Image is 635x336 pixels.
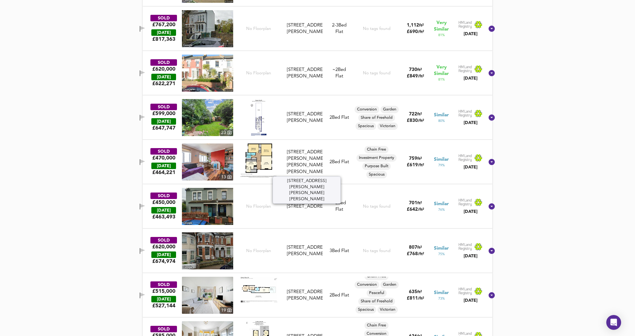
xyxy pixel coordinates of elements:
[220,129,233,136] div: 23
[438,296,445,301] span: 73 %
[152,302,175,309] span: £ 527,144
[381,281,399,288] div: Garden
[240,143,277,177] img: Floorplan
[364,146,389,153] div: Chain Free
[355,107,379,112] span: Conversion
[458,209,482,215] div: [DATE]
[381,282,399,288] span: Garden
[182,55,233,92] img: streetview
[330,248,349,254] div: 3 Bed Flat
[246,26,271,32] span: No Floorplan
[182,99,233,136] img: property thumbnail
[458,120,482,126] div: [DATE]
[356,154,397,162] div: Investment Property
[458,154,482,162] img: Land Registry
[409,245,417,250] span: 807
[356,155,397,161] span: Investment Property
[407,23,419,28] span: 1,112
[488,158,495,166] svg: Show Details
[151,29,176,36] div: [DATE]
[355,306,376,313] div: Spacious
[458,253,482,259] div: [DATE]
[152,36,175,43] span: £ 817,363
[377,306,398,313] div: Victorian
[438,118,445,123] span: 80 %
[143,140,492,184] div: SOLD£470,000 [DATE]£464,221property thumbnail 13 Floorplan[STREET_ADDRESS][PERSON_NAME][PERSON_NA...
[458,31,482,37] div: [DATE]
[363,204,390,209] div: No tags found
[151,207,176,214] div: [DATE]
[407,296,424,301] span: £ 811
[419,23,424,27] span: ft²
[332,67,346,73] div: ~2 Bed
[358,115,395,121] span: Share of Freehold
[418,163,424,167] span: / ft²
[366,171,387,178] div: Spacious
[364,322,389,329] div: Chain Free
[407,252,424,256] span: £ 768
[438,33,445,38] span: 81 %
[438,207,445,212] span: 76 %
[458,287,482,295] img: Land Registry
[434,64,449,77] span: Very Similar
[488,69,495,77] svg: Show Details
[458,75,482,81] div: [DATE]
[417,157,422,161] span: ft²
[363,26,390,32] div: No tags found
[246,99,271,136] img: Floorplan
[407,118,424,123] span: £ 830
[364,323,389,328] span: Chain Free
[417,201,422,205] span: ft²
[152,169,175,176] span: £ 464,221
[409,201,417,205] span: 701
[434,290,449,296] span: Similar
[409,112,417,117] span: 722
[182,99,233,136] a: property thumbnail 23
[358,114,395,122] div: Share of Freehold
[438,163,445,168] span: 79 %
[332,22,347,35] div: Flat
[377,307,398,313] span: Victorian
[332,200,346,213] div: Flat
[143,273,492,317] div: SOLD£515,000 [DATE]£527,144property thumbnail 19 Floorplan[STREET_ADDRESS][PERSON_NAME]2Bed FlatC...
[458,21,482,29] img: Land Registry
[367,290,387,296] span: Peaceful
[143,229,492,273] div: SOLD£620,000 [DATE]£674,974No Floorplan[STREET_ADDRESS][PERSON_NAME]3Bed FlatNo tags found807ft²£...
[182,10,233,47] img: streetview
[182,232,233,269] img: streetview
[407,163,424,168] span: £ 619
[287,203,323,210] div: [STREET_ADDRESS]
[152,214,175,220] span: £ 463,493
[152,125,175,131] span: £ 647,747
[332,200,346,206] div: We've estimated the total number of bedrooms from EPC data (4 heated rooms)
[150,193,177,199] div: SOLD
[364,147,389,152] span: Chain Free
[330,159,349,165] div: 2 Bed Flat
[434,20,449,33] span: Very Similar
[143,184,492,229] div: SOLD£450,000 [DATE]£463,493No Floorplan[STREET_ADDRESS]~2Bed FlatNo tags found701ft²£642/ft²Simil...
[150,15,177,21] div: SOLD
[182,188,233,225] img: streetview
[143,51,492,95] div: SOLD£620,000 [DATE]£622,271No Floorplan[STREET_ADDRESS][PERSON_NAME]~2Bed FlatNo tags found730ft²...
[182,277,233,314] img: property thumbnail
[358,299,395,304] span: Share of Freehold
[143,95,492,140] div: SOLD£599,000 [DATE]£647,747property thumbnail 23 Floorplan[STREET_ADDRESS][PERSON_NAME]2Bed FlatC...
[150,59,177,66] div: SOLD
[220,174,233,180] div: 13
[377,122,398,130] div: Victorian
[151,251,176,258] div: [DATE]
[458,65,482,73] img: Land Registry
[407,30,424,34] span: £ 690
[418,297,424,301] span: / ft²
[182,143,233,180] a: property thumbnail 13
[409,68,417,72] span: 730
[355,282,379,288] span: Conversion
[418,30,424,34] span: / ft²
[409,290,417,294] span: 635
[362,163,391,170] div: Purpose Built
[332,22,347,29] div: 2-3 Bed
[150,326,177,332] div: SOLD
[417,112,422,116] span: ft²
[287,111,323,124] div: [STREET_ADDRESS][PERSON_NAME]
[182,143,233,180] img: property thumbnail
